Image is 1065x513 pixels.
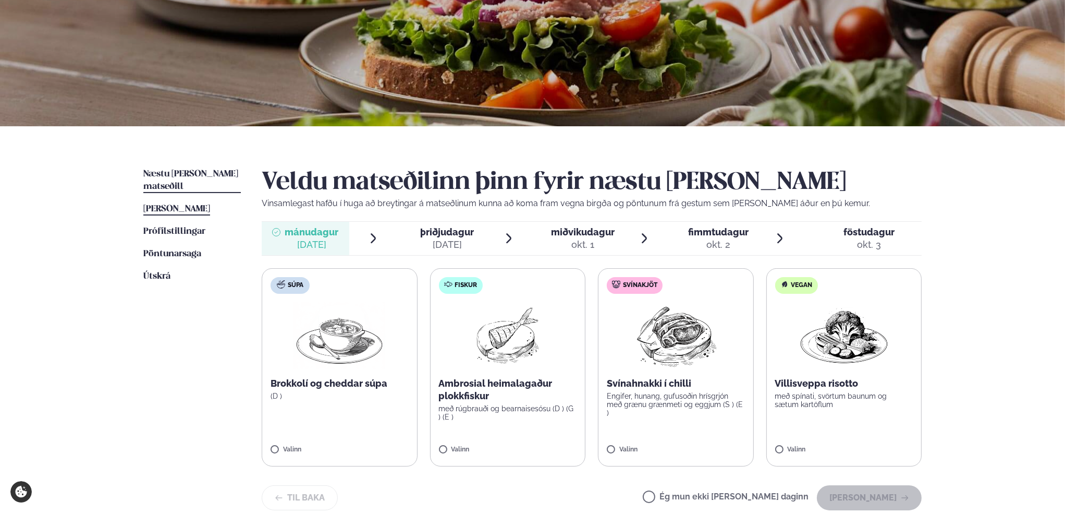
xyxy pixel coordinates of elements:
[798,302,890,369] img: Vegan.png
[843,238,895,251] div: okt. 3
[688,238,749,251] div: okt. 2
[271,377,409,390] p: Brokkolí og cheddar súpa
[551,238,615,251] div: okt. 1
[143,249,201,258] span: Pöntunarsaga
[262,168,922,197] h2: Veldu matseðilinn þinn fyrir næstu [PERSON_NAME]
[143,227,205,236] span: Prófílstillingar
[143,272,170,281] span: Útskrá
[277,280,285,289] img: soup.svg
[474,302,541,369] img: fish.png
[293,302,385,369] img: Soup.png
[843,226,895,237] span: föstudagur
[630,302,722,369] img: Pork-Meat.png
[288,281,303,290] span: Súpa
[420,238,474,251] div: [DATE]
[775,392,913,409] p: með spínati, svörtum baunum og sætum kartöflum
[455,281,478,290] span: Fiskur
[551,226,615,237] span: miðvikudagur
[143,225,205,238] a: Prófílstillingar
[262,485,338,510] button: Til baka
[775,377,913,390] p: Villisveppa risotto
[817,485,922,510] button: [PERSON_NAME]
[444,280,452,289] img: fish.svg
[607,377,745,390] p: Svínahnakki í chilli
[285,226,338,237] span: mánudagur
[623,281,657,290] span: Svínakjöt
[285,238,338,251] div: [DATE]
[420,226,474,237] span: þriðjudagur
[143,203,210,216] a: [PERSON_NAME]
[780,280,789,289] img: Vegan.svg
[612,280,620,289] img: pork.svg
[143,205,210,213] span: [PERSON_NAME]
[271,392,409,400] p: (D )
[439,404,577,421] p: með rúgbrauði og bearnaisesósu (D ) (G ) (E )
[143,270,170,283] a: Útskrá
[439,377,577,402] p: Ambrosial heimalagaður plokkfiskur
[607,392,745,417] p: Engifer, hunang, gufusoðin hrísgrjón með grænu grænmeti og eggjum (S ) (E )
[143,168,241,193] a: Næstu [PERSON_NAME] matseðill
[688,226,749,237] span: fimmtudagur
[10,481,32,503] a: Cookie settings
[262,197,922,210] p: Vinsamlegast hafðu í huga að breytingar á matseðlinum kunna að koma fram vegna birgða og pöntunum...
[143,170,238,191] span: Næstu [PERSON_NAME] matseðill
[143,248,201,260] a: Pöntunarsaga
[791,281,813,290] span: Vegan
